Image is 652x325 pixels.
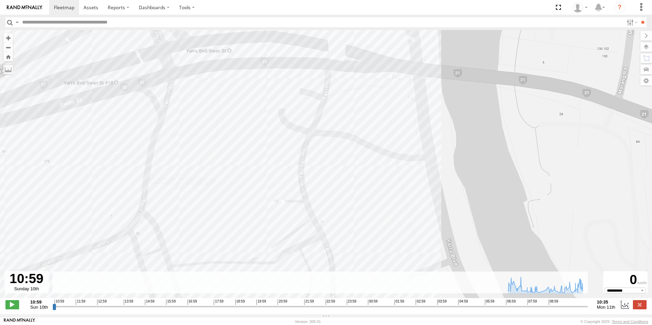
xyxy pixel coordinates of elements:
div: Version: 305.01 [295,320,321,324]
span: Sun 10th Aug 2025 [30,305,48,310]
span: 20:59 [278,299,287,305]
strong: 10:35 [597,299,615,305]
label: Play/Stop [5,300,19,309]
label: Map Settings [640,76,652,86]
button: Zoom out [3,43,13,52]
span: 17:59 [214,299,223,305]
span: 00:59 [368,299,377,305]
span: 07:59 [528,299,537,305]
span: 02:59 [416,299,425,305]
a: Terms and Conditions [612,320,648,324]
span: 10:59 [55,299,64,305]
span: 19:59 [256,299,266,305]
strong: 10:59 [30,299,48,305]
span: 12:59 [97,299,107,305]
div: © Copyright 2025 - [580,320,648,324]
label: Search Query [14,17,20,27]
a: Visit our Website [4,318,35,325]
label: Search Filter Options [624,17,639,27]
span: 13:59 [124,299,133,305]
span: 21:59 [304,299,314,305]
span: 15:59 [166,299,176,305]
span: 05:59 [485,299,494,305]
span: 06:59 [506,299,516,305]
div: Sean Aliphon [570,2,590,13]
i: ? [614,2,625,13]
div: 0 [604,272,647,288]
span: 01:59 [395,299,404,305]
button: Zoom Home [3,52,13,61]
img: rand-logo.svg [7,5,42,10]
span: 08:59 [549,299,558,305]
label: Close [633,300,647,309]
span: 04:59 [458,299,468,305]
span: 23:59 [347,299,356,305]
span: 22:59 [326,299,335,305]
label: Measure [3,65,13,74]
span: 11:59 [76,299,85,305]
span: Mon 11th Aug 2025 [597,305,615,310]
span: 18:59 [235,299,245,305]
span: 16:59 [188,299,197,305]
span: 14:59 [145,299,154,305]
button: Zoom in [3,33,13,43]
span: 03:59 [437,299,447,305]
